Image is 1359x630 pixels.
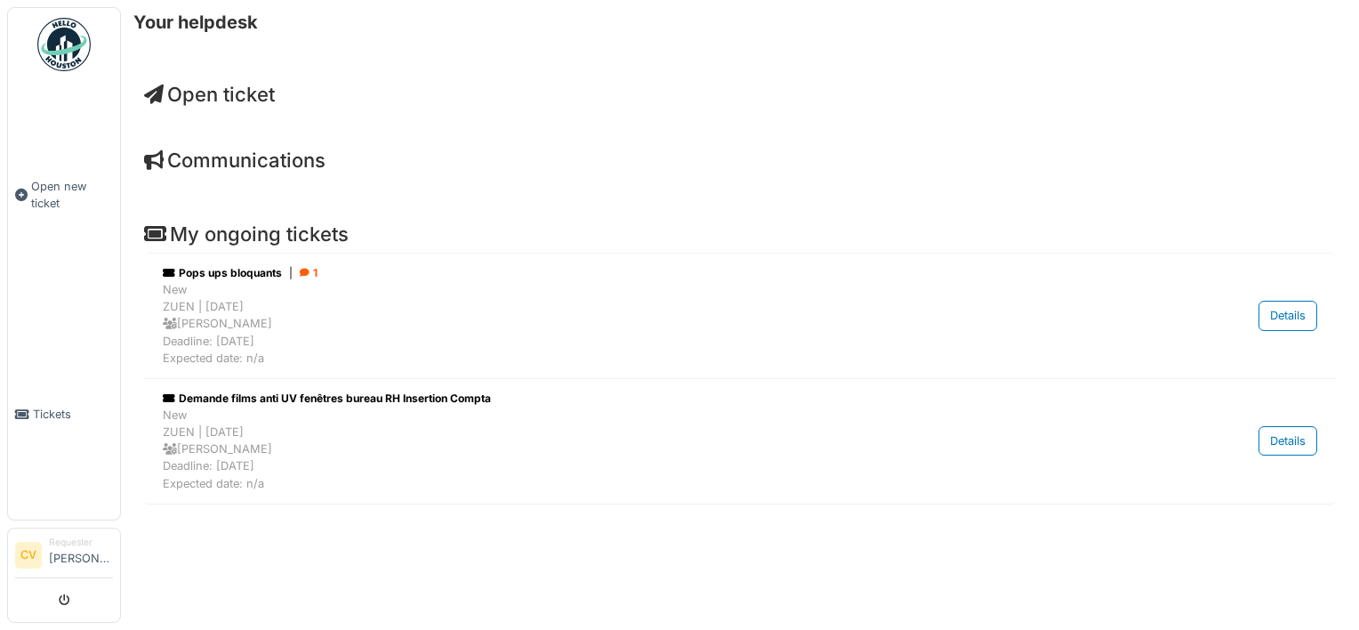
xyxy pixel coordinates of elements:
[33,406,113,423] span: Tickets
[163,407,1133,492] div: New ZUEN | [DATE] [PERSON_NAME] Deadline: [DATE] Expected date: n/a
[144,222,1336,246] h4: My ongoing tickets
[37,18,91,71] img: Badge_color-CXgf-gQk.svg
[158,386,1322,497] a: Demande films anti UV fenêtres bureau RH Insertion Compta NewZUEN | [DATE] [PERSON_NAME]Deadline:...
[144,83,275,106] a: Open ticket
[1258,426,1317,456] div: Details
[31,178,113,212] span: Open new ticket
[289,265,293,281] span: |
[49,536,113,574] li: [PERSON_NAME]
[15,536,113,578] a: CV Requester[PERSON_NAME]
[49,536,113,549] div: Requester
[163,281,1133,367] div: New ZUEN | [DATE] [PERSON_NAME] Deadline: [DATE] Expected date: n/a
[8,81,120,309] a: Open new ticket
[133,12,258,33] h6: Your helpdesk
[158,261,1322,371] a: Pops ups bloquants| 1 NewZUEN | [DATE] [PERSON_NAME]Deadline: [DATE]Expected date: n/a Details
[1258,301,1317,330] div: Details
[163,265,1133,281] div: Pops ups bloquants
[8,309,120,520] a: Tickets
[300,265,318,281] div: 1
[144,149,1336,172] h4: Communications
[163,391,1133,407] div: Demande films anti UV fenêtres bureau RH Insertion Compta
[15,542,42,569] li: CV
